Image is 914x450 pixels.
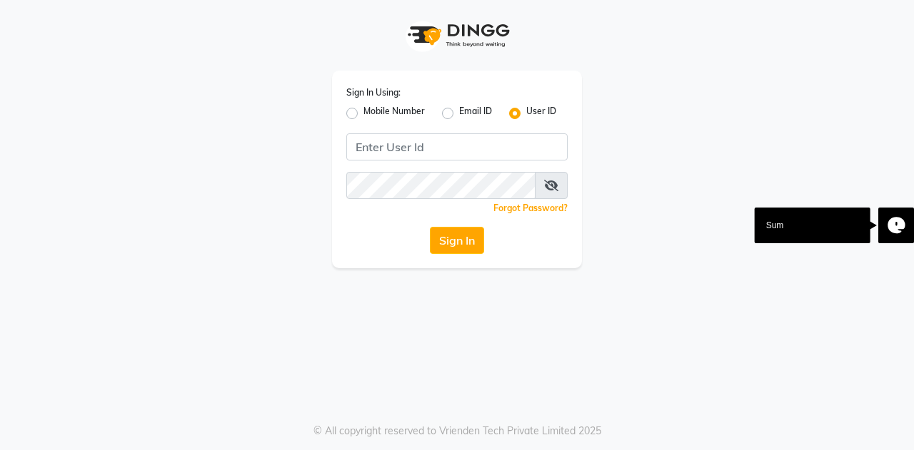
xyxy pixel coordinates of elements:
label: User ID [526,105,556,122]
label: Mobile Number [363,105,425,122]
input: Username [346,172,536,199]
button: Sign In [430,227,484,254]
input: Username [346,133,568,160]
label: Email ID [459,105,492,122]
label: Sign In Using: [346,86,401,99]
a: Forgot Password? [493,203,568,213]
img: logo1.svg [400,14,514,56]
